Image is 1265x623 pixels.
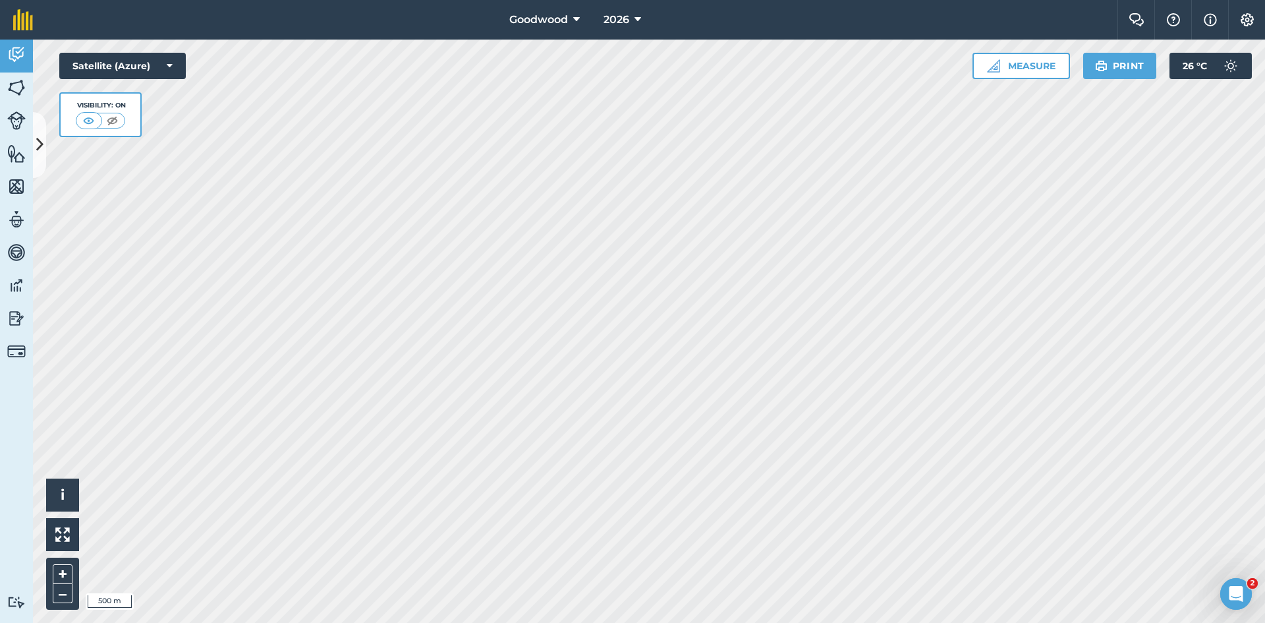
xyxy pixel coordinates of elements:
img: svg+xml;base64,PHN2ZyB4bWxucz0iaHR0cDovL3d3dy53My5vcmcvMjAwMC9zdmciIHdpZHRoPSIxNyIgaGVpZ2h0PSIxNy... [1204,12,1217,28]
span: 2 [1247,578,1258,589]
button: Measure [972,53,1070,79]
img: Four arrows, one pointing top left, one top right, one bottom right and the last bottom left [55,527,70,542]
span: 2026 [604,12,629,28]
img: svg+xml;base64,PD94bWwgdmVyc2lvbj0iMS4wIiBlbmNvZGluZz0idXRmLTgiPz4KPCEtLSBHZW5lcmF0b3I6IEFkb2JlIE... [7,45,26,65]
img: svg+xml;base64,PD94bWwgdmVyc2lvbj0iMS4wIiBlbmNvZGluZz0idXRmLTgiPz4KPCEtLSBHZW5lcmF0b3I6IEFkb2JlIE... [7,111,26,130]
img: svg+xml;base64,PD94bWwgdmVyc2lvbj0iMS4wIiBlbmNvZGluZz0idXRmLTgiPz4KPCEtLSBHZW5lcmF0b3I6IEFkb2JlIE... [7,243,26,262]
img: Two speech bubbles overlapping with the left bubble in the forefront [1129,13,1144,26]
iframe: Intercom live chat [1220,578,1252,610]
img: svg+xml;base64,PHN2ZyB4bWxucz0iaHR0cDovL3d3dy53My5vcmcvMjAwMC9zdmciIHdpZHRoPSI1MCIgaGVpZ2h0PSI0MC... [80,114,97,127]
img: Ruler icon [987,59,1000,73]
button: + [53,564,72,584]
img: svg+xml;base64,PD94bWwgdmVyc2lvbj0iMS4wIiBlbmNvZGluZz0idXRmLTgiPz4KPCEtLSBHZW5lcmF0b3I6IEFkb2JlIE... [7,210,26,229]
button: i [46,479,79,512]
div: Visibility: On [76,100,126,111]
img: svg+xml;base64,PHN2ZyB4bWxucz0iaHR0cDovL3d3dy53My5vcmcvMjAwMC9zdmciIHdpZHRoPSI1NiIgaGVpZ2h0PSI2MC... [7,144,26,163]
button: 26 °C [1169,53,1252,79]
button: Print [1083,53,1157,79]
img: svg+xml;base64,PD94bWwgdmVyc2lvbj0iMS4wIiBlbmNvZGluZz0idXRmLTgiPz4KPCEtLSBHZW5lcmF0b3I6IEFkb2JlIE... [7,596,26,608]
img: svg+xml;base64,PD94bWwgdmVyc2lvbj0iMS4wIiBlbmNvZGluZz0idXRmLTgiPz4KPCEtLSBHZW5lcmF0b3I6IEFkb2JlIE... [7,342,26,361]
img: A question mark icon [1166,13,1181,26]
button: Satellite (Azure) [59,53,186,79]
span: Goodwood [509,12,568,28]
span: i [61,487,65,503]
button: – [53,584,72,603]
img: svg+xml;base64,PHN2ZyB4bWxucz0iaHR0cDovL3d3dy53My5vcmcvMjAwMC9zdmciIHdpZHRoPSIxOSIgaGVpZ2h0PSIyNC... [1095,58,1108,74]
span: 26 ° C [1183,53,1207,79]
img: svg+xml;base64,PD94bWwgdmVyc2lvbj0iMS4wIiBlbmNvZGluZz0idXRmLTgiPz4KPCEtLSBHZW5lcmF0b3I6IEFkb2JlIE... [7,276,26,295]
img: svg+xml;base64,PHN2ZyB4bWxucz0iaHR0cDovL3d3dy53My5vcmcvMjAwMC9zdmciIHdpZHRoPSI1MCIgaGVpZ2h0PSI0MC... [104,114,121,127]
img: A cog icon [1239,13,1255,26]
img: svg+xml;base64,PD94bWwgdmVyc2lvbj0iMS4wIiBlbmNvZGluZz0idXRmLTgiPz4KPCEtLSBHZW5lcmF0b3I6IEFkb2JlIE... [1218,53,1244,79]
img: fieldmargin Logo [13,9,33,30]
img: svg+xml;base64,PHN2ZyB4bWxucz0iaHR0cDovL3d3dy53My5vcmcvMjAwMC9zdmciIHdpZHRoPSI1NiIgaGVpZ2h0PSI2MC... [7,78,26,98]
img: svg+xml;base64,PD94bWwgdmVyc2lvbj0iMS4wIiBlbmNvZGluZz0idXRmLTgiPz4KPCEtLSBHZW5lcmF0b3I6IEFkb2JlIE... [7,309,26,328]
img: svg+xml;base64,PHN2ZyB4bWxucz0iaHR0cDovL3d3dy53My5vcmcvMjAwMC9zdmciIHdpZHRoPSI1NiIgaGVpZ2h0PSI2MC... [7,177,26,196]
